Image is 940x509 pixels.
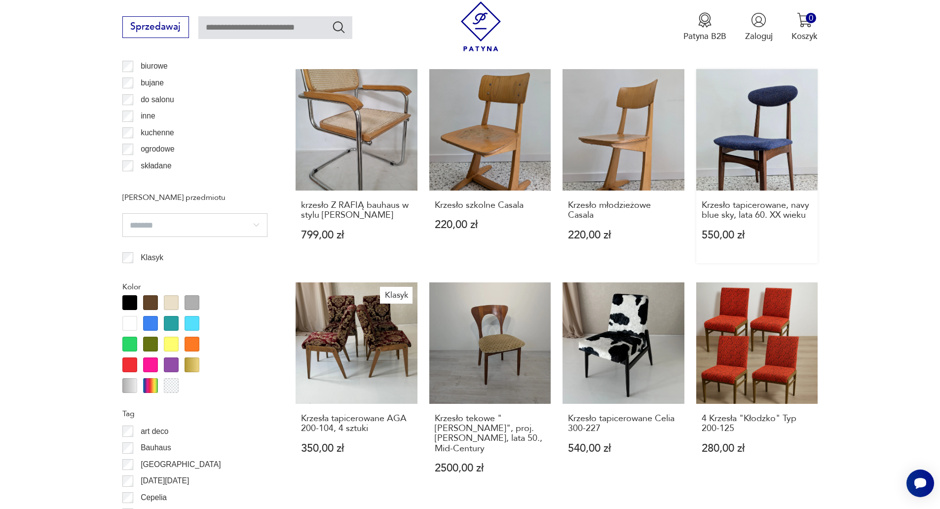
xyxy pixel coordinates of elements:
p: 280,00 zł [702,443,813,454]
button: 0Koszyk [791,12,818,42]
p: Klasyk [141,251,163,264]
p: 220,00 zł [568,230,679,240]
a: KlasykKrzesła tapicerowane AGA 200-104, 4 sztukiKrzesła tapicerowane AGA 200-104, 4 sztuki350,00 zł [296,282,417,497]
p: składane [141,159,171,172]
p: 2500,00 zł [435,463,546,473]
p: bujane [141,77,164,89]
p: [DATE][DATE] [141,474,189,487]
a: Krzesło tapicerowane, navy blue sky, lata 60. XX wiekuKrzesło tapicerowane, navy blue sky, lata 6... [696,69,818,264]
p: [PERSON_NAME] przedmiotu [122,191,267,204]
p: biurowe [141,60,168,73]
button: Sprzedawaj [122,16,189,38]
div: 0 [806,13,816,23]
h3: Krzesło szkolne Casala [435,200,546,210]
p: 550,00 zł [702,230,813,240]
p: 350,00 zł [301,443,412,454]
a: Ikona medaluPatyna B2B [683,12,726,42]
a: krzesło Z RAFIĄ bauhaus w stylu MARCEL BREUERkrzesło Z RAFIĄ bauhaus w stylu [PERSON_NAME]799,00 zł [296,69,417,264]
img: Patyna - sklep z meblami i dekoracjami vintage [456,1,506,51]
p: [GEOGRAPHIC_DATA] [141,458,221,471]
h3: Krzesło tekowe "[PERSON_NAME]", proj. [PERSON_NAME], lata 50., Mid-Century [435,414,546,454]
h3: Krzesło tapicerowane, navy blue sky, lata 60. XX wieku [702,200,813,221]
a: Sprzedawaj [122,24,189,32]
p: do salonu [141,93,174,106]
p: Zaloguj [745,31,773,42]
a: Krzesło szkolne CasalaKrzesło szkolne Casala220,00 zł [429,69,551,264]
p: kuchenne [141,126,174,139]
a: 4 Krzesła "Kłodzko" Typ 200-1254 Krzesła "Kłodzko" Typ 200-125280,00 zł [696,282,818,497]
p: 540,00 zł [568,443,679,454]
h3: Krzesło tapicerowane Celia 300-227 [568,414,679,434]
p: Kolor [122,280,267,293]
p: Tag [122,407,267,420]
h3: Krzesła tapicerowane AGA 200-104, 4 sztuki [301,414,412,434]
a: Krzesło tekowe "Peter", proj. Nielsa Koefoeda, lata 50., Mid-CenturyKrzesło tekowe "[PERSON_NAME]... [429,282,551,497]
p: 220,00 zł [435,220,546,230]
a: Krzesło tapicerowane Celia 300-227Krzesło tapicerowane Celia 300-227540,00 zł [563,282,684,497]
button: Szukaj [332,20,346,34]
h3: krzesło Z RAFIĄ bauhaus w stylu [PERSON_NAME] [301,200,412,221]
img: Ikona medalu [697,12,713,28]
p: Cepelia [141,491,167,504]
img: Ikonka użytkownika [751,12,766,28]
h3: Krzesło młodzieżowe Casala [568,200,679,221]
button: Patyna B2B [683,12,726,42]
p: Patyna B2B [683,31,726,42]
img: Ikona koszyka [797,12,812,28]
h3: 4 Krzesła "Kłodzko" Typ 200-125 [702,414,813,434]
p: Bauhaus [141,441,171,454]
p: 799,00 zł [301,230,412,240]
p: inne [141,110,155,122]
a: Krzesło młodzieżowe CasalaKrzesło młodzieżowe Casala220,00 zł [563,69,684,264]
button: Zaloguj [745,12,773,42]
p: Koszyk [791,31,818,42]
p: art deco [141,425,168,438]
p: ogrodowe [141,143,175,156]
p: taboret [141,176,165,189]
iframe: Smartsupp widget button [906,470,934,497]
